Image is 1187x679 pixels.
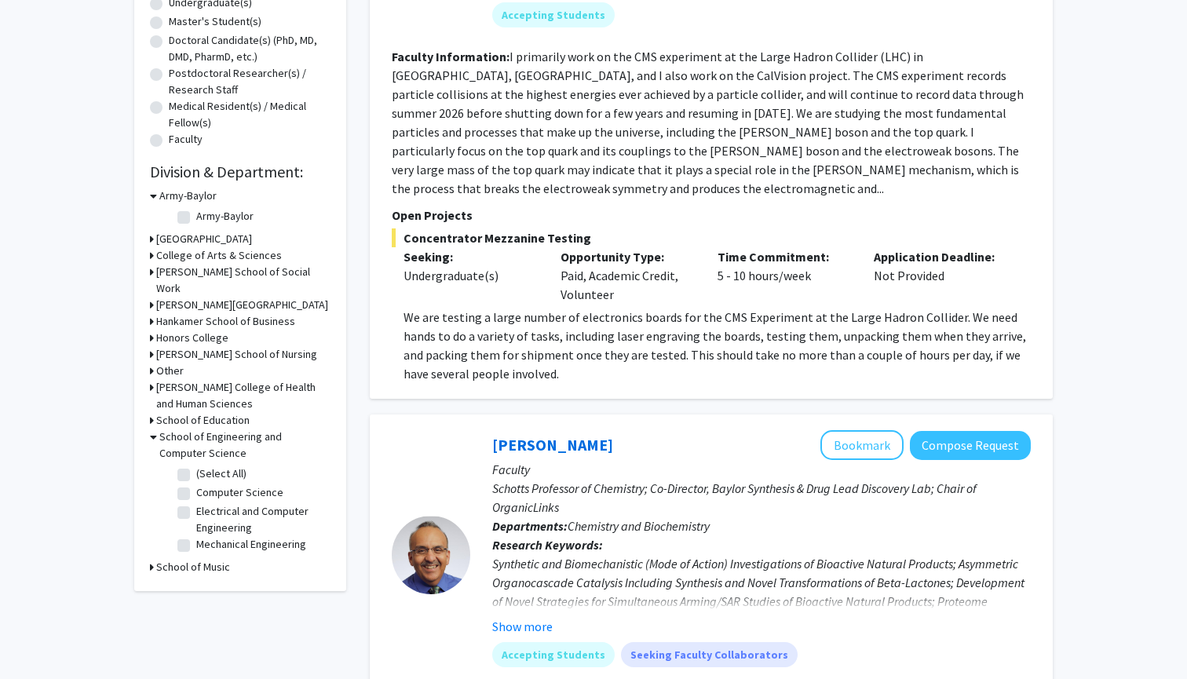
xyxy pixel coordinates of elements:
[156,559,230,575] h3: School of Music
[156,379,331,412] h3: [PERSON_NAME] College of Health and Human Sciences
[492,2,615,27] mat-chip: Accepting Students
[404,247,537,266] p: Seeking:
[169,13,261,30] label: Master's Student(s)
[718,247,851,266] p: Time Commitment:
[862,247,1019,304] div: Not Provided
[561,247,694,266] p: Opportunity Type:
[492,554,1031,630] div: Synthetic and Biomechanistic (Mode of Action) Investigations of Bioactive Natural Products; Asymm...
[404,308,1031,383] p: We are testing a large number of electronics boards for the CMS Experiment at the Large Hadron Co...
[159,188,217,204] h3: Army-Baylor
[392,49,509,64] b: Faculty Information:
[404,266,537,285] div: Undergraduate(s)
[196,503,327,536] label: Electrical and Computer Engineering
[820,430,904,460] button: Add Daniel Romo to Bookmarks
[492,617,553,636] button: Show more
[910,431,1031,460] button: Compose Request to Daniel Romo
[706,247,863,304] div: 5 - 10 hours/week
[392,228,1031,247] span: Concentrator Mezzanine Testing
[492,537,603,553] b: Research Keywords:
[549,247,706,304] div: Paid, Academic Credit, Volunteer
[196,208,254,225] label: Army-Baylor
[492,435,613,454] a: [PERSON_NAME]
[156,264,331,297] h3: [PERSON_NAME] School of Social Work
[156,346,317,363] h3: [PERSON_NAME] School of Nursing
[12,608,67,667] iframe: Chat
[156,247,282,264] h3: College of Arts & Sciences
[156,330,228,346] h3: Honors College
[156,412,250,429] h3: School of Education
[392,49,1024,196] fg-read-more: I primarily work on the CMS experiment at the Large Hadron Collider (LHC) in [GEOGRAPHIC_DATA], [...
[169,131,203,148] label: Faculty
[196,465,247,482] label: (Select All)
[568,518,710,534] span: Chemistry and Biochemistry
[492,479,1031,517] p: Schotts Professor of Chemistry; Co-Director, Baylor Synthesis & Drug Lead Discovery Lab; Chair of...
[169,98,331,131] label: Medical Resident(s) / Medical Fellow(s)
[492,642,615,667] mat-chip: Accepting Students
[621,642,798,667] mat-chip: Seeking Faculty Collaborators
[196,484,283,501] label: Computer Science
[150,162,331,181] h2: Division & Department:
[159,429,331,462] h3: School of Engineering and Computer Science
[169,65,331,98] label: Postdoctoral Researcher(s) / Research Staff
[156,231,252,247] h3: [GEOGRAPHIC_DATA]
[156,297,328,313] h3: [PERSON_NAME][GEOGRAPHIC_DATA]
[392,206,1031,225] p: Open Projects
[492,518,568,534] b: Departments:
[196,536,306,553] label: Mechanical Engineering
[492,460,1031,479] p: Faculty
[169,32,331,65] label: Doctoral Candidate(s) (PhD, MD, DMD, PharmD, etc.)
[156,363,184,379] h3: Other
[874,247,1007,266] p: Application Deadline:
[156,313,295,330] h3: Hankamer School of Business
